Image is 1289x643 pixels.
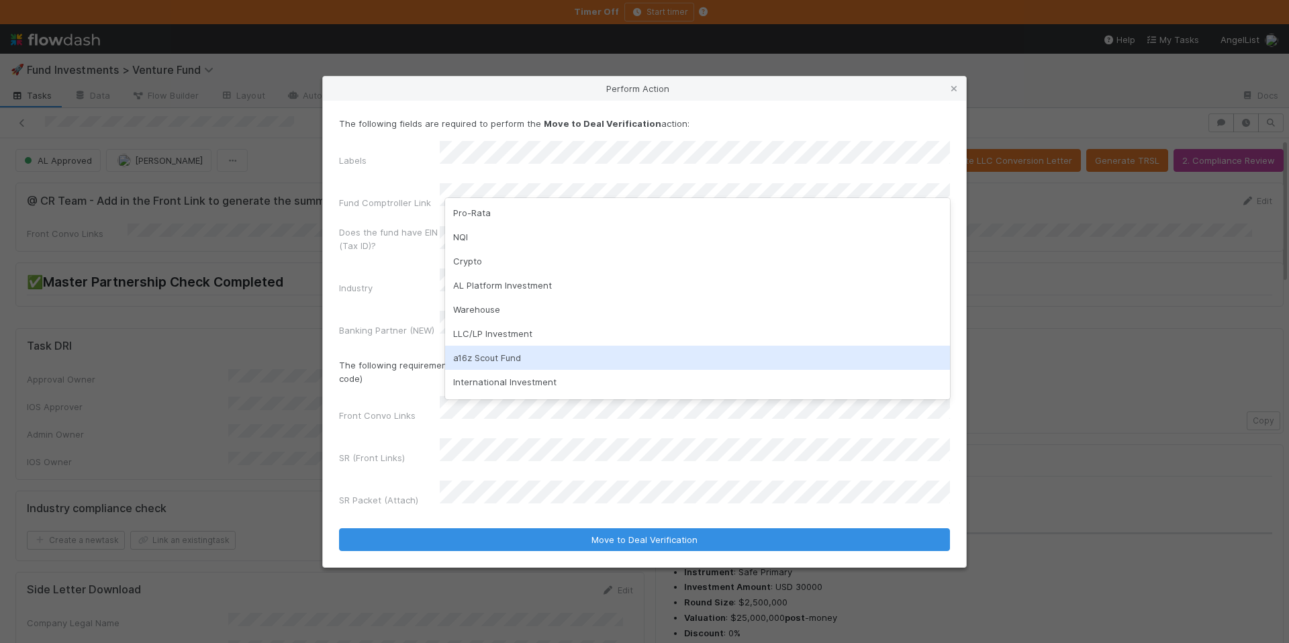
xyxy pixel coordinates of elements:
[339,358,950,385] p: The following requirement was not met: Wrong Front convo link, please make sure the link is in th...
[339,528,950,551] button: Move to Deal Verification
[339,226,440,252] label: Does the fund have EIN (Tax ID)?
[339,451,405,464] label: SR (Front Links)
[339,409,416,422] label: Front Convo Links
[445,297,950,321] div: Warehouse
[339,154,367,167] label: Labels
[339,117,950,130] p: The following fields are required to perform the action:
[445,394,950,418] div: BYOGP
[445,249,950,273] div: Crypto
[445,273,950,297] div: AL Platform Investment
[445,321,950,346] div: LLC/LP Investment
[323,77,966,101] div: Perform Action
[544,118,661,129] strong: Move to Deal Verification
[339,324,434,337] label: Banking Partner (NEW)
[445,346,950,370] div: a16z Scout Fund
[445,225,950,249] div: NQI
[445,370,950,394] div: International Investment
[339,493,418,507] label: SR Packet (Attach)
[339,196,431,209] label: Fund Comptroller Link
[339,281,373,295] label: Industry
[445,201,950,225] div: Pro-Rata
